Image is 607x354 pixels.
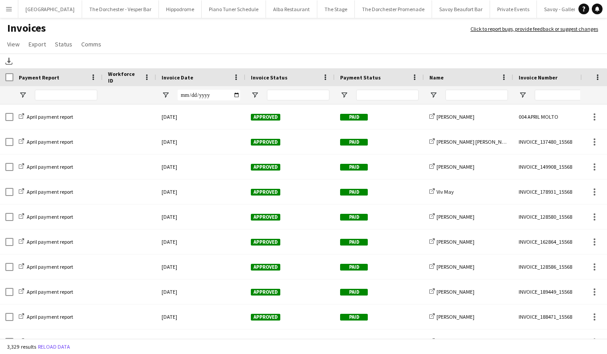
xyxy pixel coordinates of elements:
button: Piano Tuner Schedule [202,0,266,18]
div: INVOICE_162864_15568 [513,229,603,254]
span: [PERSON_NAME] [PERSON_NAME] [437,138,513,145]
span: April payment report [27,138,73,145]
a: April payment report [19,313,73,320]
span: Approved [251,164,280,171]
button: Reload data [36,342,72,352]
span: Approved [251,264,280,271]
span: April payment report [27,113,73,120]
button: The Stage [317,0,355,18]
a: Export [25,38,50,50]
span: Workforce ID [108,71,140,84]
a: April payment report [19,263,73,270]
span: Paid [340,239,368,246]
div: INVOICE_189449_15568 [513,279,603,304]
button: The Dorchester - Vesper Bar [82,0,159,18]
span: [PERSON_NAME] [437,213,474,220]
a: View [4,38,23,50]
span: Name [429,74,444,81]
span: Paid [340,189,368,196]
a: Status [51,38,76,50]
div: INVOICE_192249_15568 [513,329,603,354]
button: Savoy - Gallery [537,0,586,18]
div: INVOICE_137480_15568 [513,129,603,154]
div: INVOICE_188471_15568 [513,304,603,329]
button: Open Filter Menu [429,91,437,99]
a: April payment report [19,213,73,220]
button: Open Filter Menu [162,91,170,99]
span: Payment Status [340,74,381,81]
a: April payment report [19,163,73,170]
div: INVOICE_128586_15568 [513,254,603,279]
span: April payment report [27,238,73,245]
a: April payment report [19,288,73,295]
button: Open Filter Menu [251,91,259,99]
span: Approved [251,139,280,146]
span: Export [29,40,46,48]
button: Savoy Beaufort Bar [432,0,490,18]
div: [DATE] [156,254,245,279]
span: Invoice Status [251,74,287,81]
span: Invoice Number [519,74,557,81]
div: [DATE] [156,304,245,329]
span: Payment Report [19,74,59,81]
span: April payment report [27,163,73,170]
button: Open Filter Menu [340,91,348,99]
div: INVOICE_149908_15568 [513,154,603,179]
span: Paid [340,289,368,296]
span: April payment report [27,213,73,220]
span: April payment report [27,313,73,320]
app-action-btn: Download [4,56,14,67]
button: The Dorchester Promenade [355,0,432,18]
div: [DATE] [156,179,245,204]
a: Click to report bugs, provide feedback or suggest changes [470,25,598,33]
span: April payment report [27,263,73,270]
span: Approved [251,214,280,221]
button: Open Filter Menu [19,91,27,99]
span: Approved [251,114,280,121]
span: April payment report [27,288,73,295]
div: [DATE] [156,104,245,129]
span: Paid [340,314,368,321]
span: View [7,40,20,48]
a: Comms [78,38,105,50]
div: [DATE] [156,129,245,154]
div: [DATE] [156,279,245,304]
a: April payment report [19,188,73,195]
span: Approved [251,239,280,246]
button: Private Events [490,0,537,18]
button: [GEOGRAPHIC_DATA] [18,0,82,18]
a: April payment report [19,138,73,145]
input: Invoice Number Filter Input [535,90,597,100]
span: April payment report [27,188,73,195]
button: Alba Restaurant [266,0,317,18]
span: Approved [251,289,280,296]
span: [PERSON_NAME] [437,113,474,120]
div: [DATE] [156,329,245,354]
div: INVOICE_178931_15568 [513,179,603,204]
span: Status [55,40,72,48]
span: Comms [81,40,101,48]
button: Hippodrome [159,0,202,18]
input: Payment Report Filter Input [35,90,97,100]
span: [PERSON_NAME] [437,288,474,295]
div: [DATE] [156,229,245,254]
span: Paid [340,164,368,171]
span: [PERSON_NAME] [437,263,474,270]
div: INVOICE_128580_15568 [513,204,603,229]
a: April payment report [19,113,73,120]
input: Name Filter Input [445,90,508,100]
button: Open Filter Menu [519,91,527,99]
div: [DATE] [156,154,245,179]
span: [PERSON_NAME] [437,238,474,245]
span: Viv May [437,188,454,195]
span: Approved [251,189,280,196]
input: Invoice Status Filter Input [267,90,329,100]
span: Invoice Date [162,74,193,81]
span: Approved [251,314,280,321]
span: [PERSON_NAME] [437,313,474,320]
input: Invoice Date Filter Input [178,90,240,100]
div: 004 APRIL MOLTO [513,104,603,129]
a: April payment report [19,238,73,245]
span: Paid [340,214,368,221]
span: [PERSON_NAME] [437,163,474,170]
